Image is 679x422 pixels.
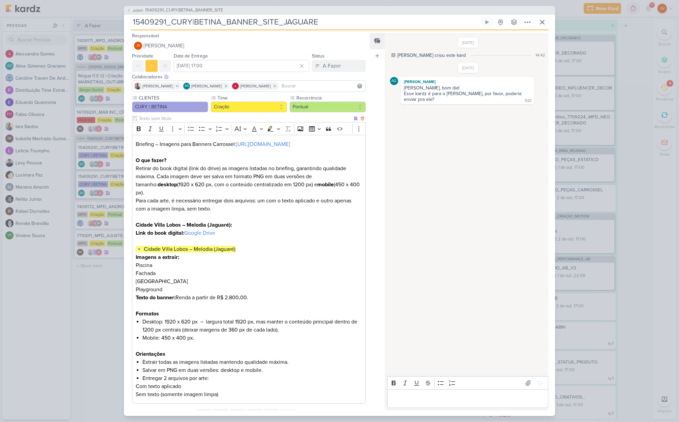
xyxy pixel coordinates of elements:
[184,230,215,236] a: Google Drive
[397,52,466,59] div: Aline criou este kard
[484,20,490,25] div: Ligar relógio
[136,390,362,398] p: Sem texto (somente imagem limpa)
[142,318,362,334] li: Desktop: 1920 x 620 px → largura total 1920 px, mas manter o conteúdo principal dentro de 1200 px...
[136,294,362,318] p: Renda a partir de R$ 2.800,00.
[136,261,362,269] p: Piscina
[404,85,531,91] div: [PERSON_NAME], bom dia!
[158,181,177,188] strong: desktop
[236,141,290,148] a: [URL][DOMAIN_NAME]
[391,53,395,57] div: Este log é visível à todos no kard
[132,102,208,112] button: CURY | BETINA
[132,135,366,404] div: Editor editing area: main
[387,389,548,408] div: Editor editing area: main
[138,94,208,102] label: CLIENTES
[136,351,165,357] strong: Orientações
[137,115,352,122] input: Texto sem título
[136,140,362,148] h2: Briefing – Imagens para Banners Carrossel:
[136,254,179,261] strong: Imagens a extrair:
[290,102,366,112] button: Pontual
[323,62,341,70] div: A Fazer
[217,94,287,102] label: Time
[387,376,548,389] div: Editor toolbar
[132,53,153,59] label: Prioridade
[211,102,287,112] button: Criação
[312,53,325,59] label: Status
[136,157,166,164] strong: O que fazer?
[142,374,362,382] li: Entregar 2 arquivos por arte:
[132,73,366,80] div: Colaboradores
[136,269,362,277] p: Fachada
[136,294,175,301] strong: Texto do banner:
[136,277,362,285] p: [GEOGRAPHIC_DATA]
[136,44,140,48] p: JV
[132,40,366,52] button: JV [PERSON_NAME]
[134,83,141,89] img: Iara Santos
[143,42,184,50] span: [PERSON_NAME]
[136,246,235,253] mark: 🔹 Cidade Villa Lobos – Melodia (Jaguaré)
[142,83,173,89] span: [PERSON_NAME]
[142,358,362,366] li: Extrair todas as imagens listadas mantendo qualidade máxima.
[132,122,366,135] div: Editor toolbar
[131,16,480,28] input: Kard Sem Título
[134,42,142,50] div: Joney Viana
[185,84,189,88] p: AG
[183,83,190,89] div: Aline Gimenez Graciano
[391,79,396,83] p: AG
[136,310,159,317] strong: Formatos
[312,60,366,72] button: A Fazer
[232,83,239,89] img: Alessandra Gomes
[280,82,364,90] input: Buscar
[174,53,207,59] label: Data de Entrega
[191,83,222,89] span: [PERSON_NAME]
[142,334,362,342] li: Mobile: 450 x 400 px.
[296,94,366,102] label: Recorrência
[136,285,362,294] p: Playground
[404,91,523,102] div: Esse kardz é para o [PERSON_NAME], por favor, poderia enviar pra ele?
[402,78,533,85] div: [PERSON_NAME]
[136,382,362,390] p: Com texto aplicado
[142,366,362,374] li: Salvar em PNG em duas versões: desktop e mobile.
[317,181,334,188] strong: mobile
[136,156,362,229] p: Retirar do book digital (link do drive) as imagens listadas no briefing, garantindo qualidade máx...
[132,33,159,39] label: Responsável
[536,52,545,58] div: 14:42
[390,77,398,85] div: Aline Gimenez Graciano
[525,98,531,104] div: 9:23
[136,230,184,236] strong: Link do book digital:
[174,60,309,72] input: Select a date
[136,222,232,228] strong: Cidade Villa Lobos – Melodia (Jaguaré):
[240,83,271,89] span: [PERSON_NAME]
